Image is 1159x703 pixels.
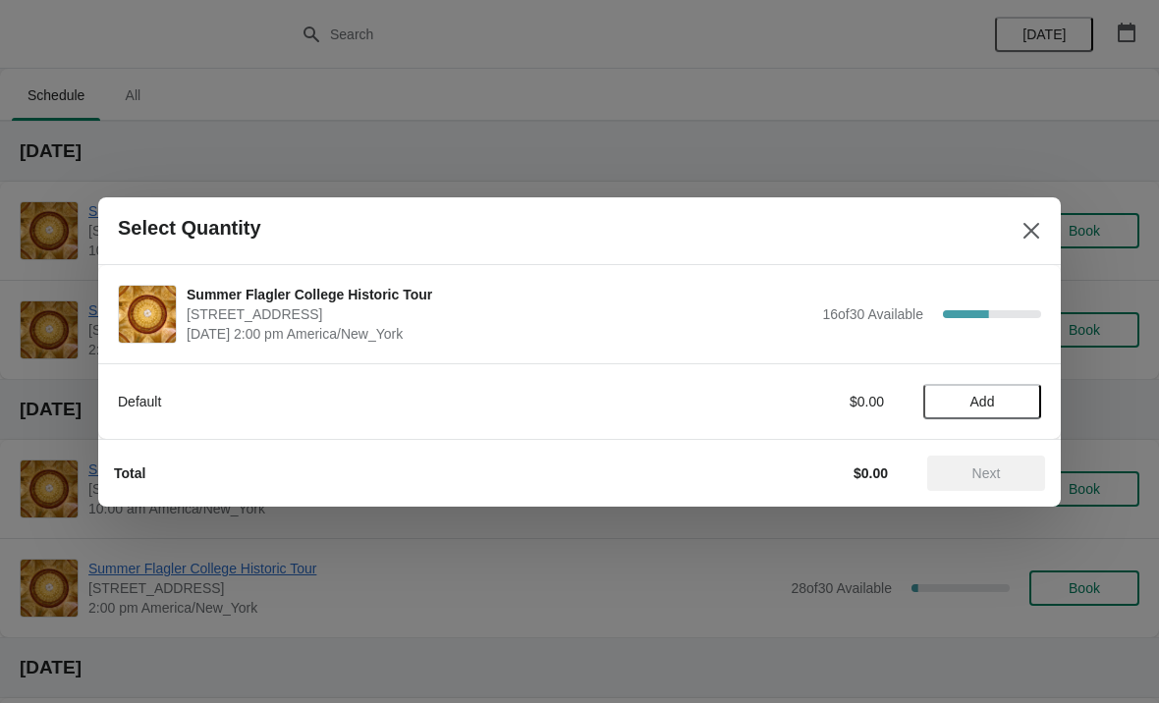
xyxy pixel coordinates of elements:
span: Summer Flagler College Historic Tour [187,285,812,304]
img: Summer Flagler College Historic Tour | 74 King Street, St. Augustine, FL, USA | September 6 | 2:0... [119,286,176,343]
span: Add [970,394,995,409]
div: $0.00 [702,392,884,411]
h2: Select Quantity [118,217,261,240]
strong: Total [114,465,145,481]
span: [DATE] 2:00 pm America/New_York [187,324,812,344]
span: 16 of 30 Available [822,306,923,322]
button: Close [1014,213,1049,248]
span: [STREET_ADDRESS] [187,304,812,324]
strong: $0.00 [854,465,888,481]
button: Add [923,384,1041,419]
div: Default [118,392,663,411]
